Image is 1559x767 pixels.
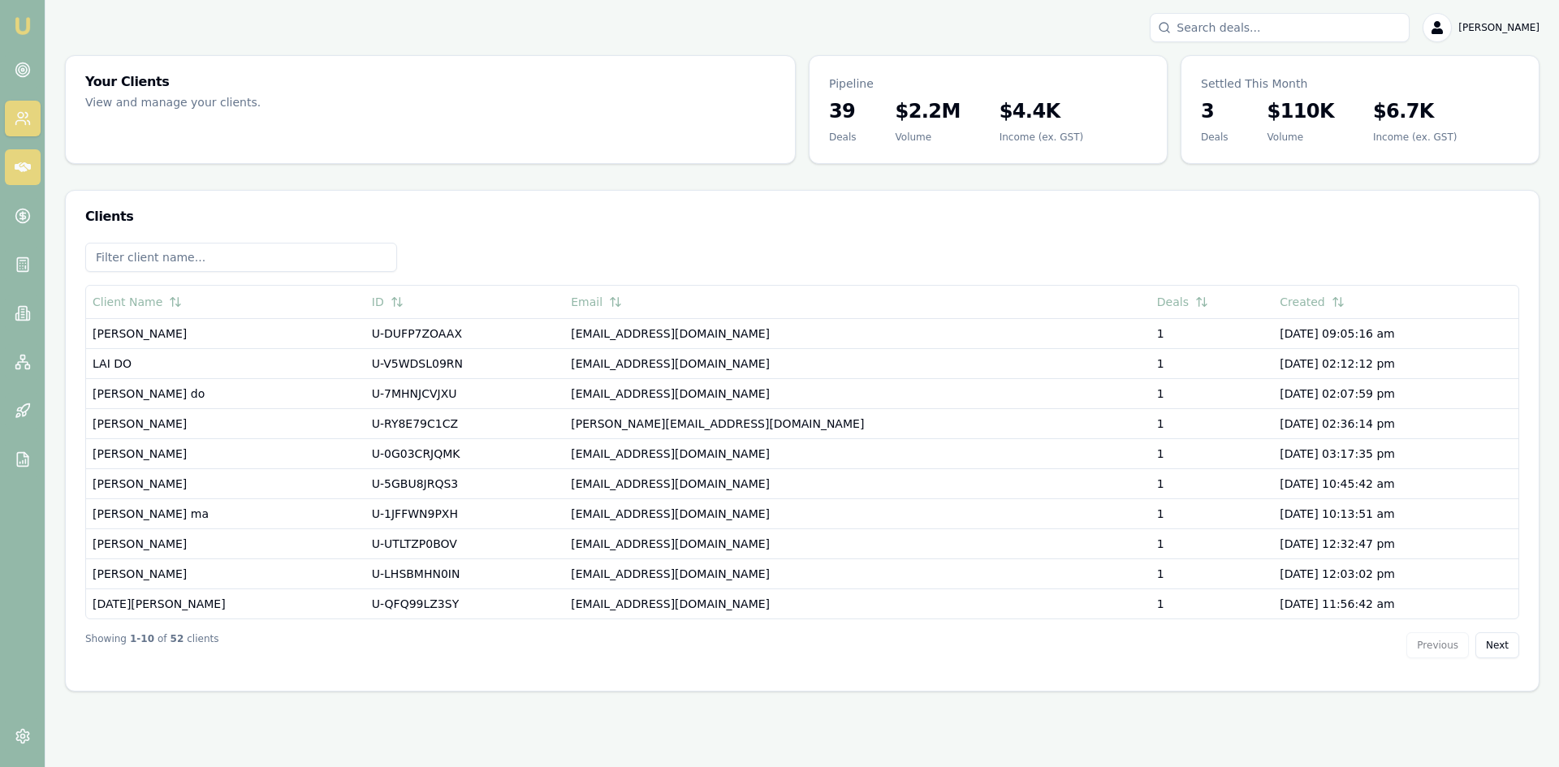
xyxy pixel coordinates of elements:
[564,378,1151,408] td: [EMAIL_ADDRESS][DOMAIN_NAME]
[85,632,218,658] div: Showing of clients
[85,75,775,88] h3: Your Clients
[1458,21,1540,34] span: [PERSON_NAME]
[564,558,1151,588] td: [EMAIL_ADDRESS][DOMAIN_NAME]
[365,528,565,558] td: U-UTLTZP0BOV
[1273,498,1518,528] td: [DATE] 10:13:51 am
[564,438,1151,468] td: [EMAIL_ADDRESS][DOMAIN_NAME]
[1151,318,1273,348] td: 1
[564,528,1151,558] td: [EMAIL_ADDRESS][DOMAIN_NAME]
[1273,588,1518,618] td: [DATE] 11:56:42 am
[829,131,857,144] div: Deals
[85,243,397,272] input: Filter client name...
[13,16,32,36] img: emu-icon-u.png
[86,558,365,588] td: [PERSON_NAME]
[564,468,1151,498] td: [EMAIL_ADDRESS][DOMAIN_NAME]
[1151,348,1273,378] td: 1
[372,287,404,317] button: ID
[1151,558,1273,588] td: 1
[1150,13,1410,42] input: Search deals
[86,408,365,438] td: [PERSON_NAME]
[365,318,565,348] td: U-DUFP7ZOAAX
[1273,408,1518,438] td: [DATE] 02:36:14 pm
[1157,287,1208,317] button: Deals
[365,348,565,378] td: U-V5WDSL09RN
[365,588,565,618] td: U-QFQ99LZ3SY
[130,632,154,658] strong: 1 - 10
[1273,318,1518,348] td: [DATE] 09:05:16 am
[1000,131,1083,144] div: Income (ex. GST)
[93,287,182,317] button: Client Name
[365,408,565,438] td: U-RY8E79C1CZ
[1151,408,1273,438] td: 1
[1267,131,1334,144] div: Volume
[1151,528,1273,558] td: 1
[365,468,565,498] td: U-5GBU8JRQS3
[86,348,365,378] td: LAI DO
[365,438,565,468] td: U-0G03CRJQMK
[1201,131,1229,144] div: Deals
[564,348,1151,378] td: [EMAIL_ADDRESS][DOMAIN_NAME]
[564,318,1151,348] td: [EMAIL_ADDRESS][DOMAIN_NAME]
[1373,98,1457,124] h3: $6.7K
[1273,438,1518,468] td: [DATE] 03:17:35 pm
[1373,131,1457,144] div: Income (ex. GST)
[1273,378,1518,408] td: [DATE] 02:07:59 pm
[1273,348,1518,378] td: [DATE] 02:12:12 pm
[365,378,565,408] td: U-7MHNJCVJXU
[1201,75,1519,92] p: Settled This Month
[86,588,365,618] td: [DATE][PERSON_NAME]
[85,93,501,112] p: View and manage your clients.
[86,528,365,558] td: [PERSON_NAME]
[1151,468,1273,498] td: 1
[86,468,365,498] td: [PERSON_NAME]
[896,131,961,144] div: Volume
[1151,438,1273,468] td: 1
[1000,98,1083,124] h3: $4.4K
[86,378,365,408] td: [PERSON_NAME] do
[1273,468,1518,498] td: [DATE] 10:45:42 am
[1267,98,1334,124] h3: $110K
[896,98,961,124] h3: $2.2M
[829,75,1147,92] p: Pipeline
[1151,498,1273,528] td: 1
[1475,632,1519,658] button: Next
[1280,287,1344,317] button: Created
[171,632,184,658] strong: 52
[1273,528,1518,558] td: [DATE] 12:32:47 pm
[86,318,365,348] td: [PERSON_NAME]
[1151,588,1273,618] td: 1
[86,438,365,468] td: [PERSON_NAME]
[85,210,1519,223] h3: Clients
[564,498,1151,528] td: [EMAIL_ADDRESS][DOMAIN_NAME]
[1151,378,1273,408] td: 1
[564,408,1151,438] td: [PERSON_NAME][EMAIL_ADDRESS][DOMAIN_NAME]
[571,287,622,317] button: Email
[564,588,1151,618] td: [EMAIL_ADDRESS][DOMAIN_NAME]
[1201,98,1229,124] h3: 3
[86,498,365,528] td: [PERSON_NAME] ma
[365,498,565,528] td: U-1JFFWN9PXH
[365,558,565,588] td: U-LHSBMHN0IN
[1273,558,1518,588] td: [DATE] 12:03:02 pm
[829,98,857,124] h3: 39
